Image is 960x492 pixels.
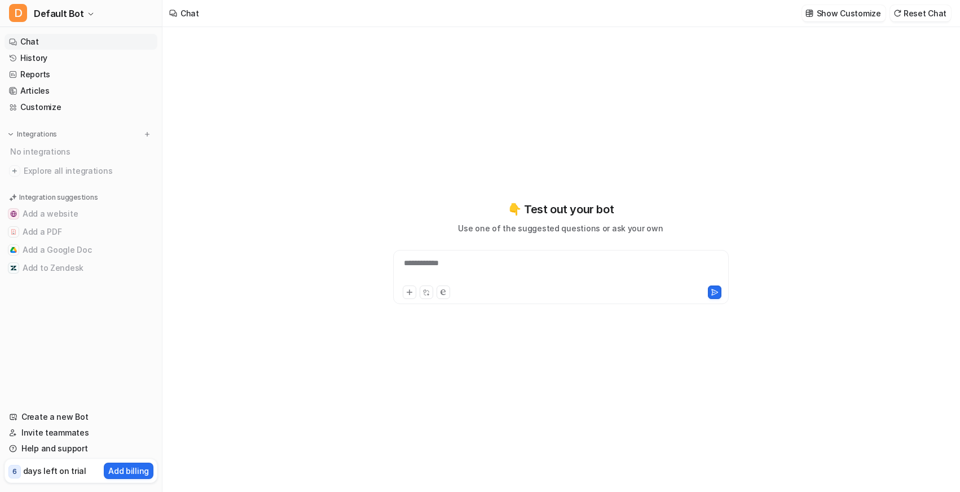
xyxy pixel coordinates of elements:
[5,223,157,241] button: Add a PDFAdd a PDF
[7,130,15,138] img: expand menu
[9,165,20,177] img: explore all integrations
[180,7,199,19] div: Chat
[10,265,17,271] img: Add to Zendesk
[893,9,901,17] img: reset
[458,222,663,234] p: Use one of the suggested questions or ask your own
[12,467,17,477] p: 6
[108,465,149,477] p: Add billing
[5,259,157,277] button: Add to ZendeskAdd to Zendesk
[5,205,157,223] button: Add a websiteAdd a website
[5,34,157,50] a: Chat
[17,130,57,139] p: Integrations
[5,129,60,140] button: Integrations
[805,9,813,17] img: customize
[5,425,157,441] a: Invite teammates
[5,163,157,179] a: Explore all integrations
[7,142,157,161] div: No integrations
[5,67,157,82] a: Reports
[10,247,17,253] img: Add a Google Doc
[24,162,153,180] span: Explore all integrations
[5,83,157,99] a: Articles
[143,130,151,138] img: menu_add.svg
[802,5,886,21] button: Show Customize
[5,409,157,425] a: Create a new Bot
[9,4,27,22] span: D
[5,441,157,456] a: Help and support
[23,465,86,477] p: days left on trial
[508,201,614,218] p: 👇 Test out your bot
[34,6,84,21] span: Default Bot
[10,210,17,217] img: Add a website
[10,229,17,235] img: Add a PDF
[19,192,98,203] p: Integration suggestions
[890,5,951,21] button: Reset Chat
[5,241,157,259] button: Add a Google DocAdd a Google Doc
[104,463,153,479] button: Add billing
[817,7,881,19] p: Show Customize
[5,99,157,115] a: Customize
[5,50,157,66] a: History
